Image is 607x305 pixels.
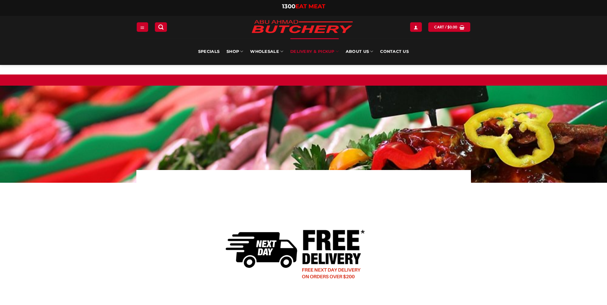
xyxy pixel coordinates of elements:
[295,3,325,10] span: EAT MEAT
[434,24,457,30] span: Cart /
[346,38,373,65] a: About Us
[250,38,283,65] a: Wholesale
[428,22,470,32] a: View cart
[227,38,243,65] a: SHOP
[447,25,458,29] bdi: 0.00
[410,22,422,32] a: Login
[282,3,325,10] a: 1300EAT MEAT
[137,22,148,32] a: Menu
[290,38,339,65] a: Delivery & Pickup
[380,38,409,65] a: Contact Us
[198,38,220,65] a: Specials
[447,24,450,30] span: $
[155,22,167,32] a: Search
[246,16,358,38] img: Abu Ahmad Butchery
[282,3,295,10] span: 1300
